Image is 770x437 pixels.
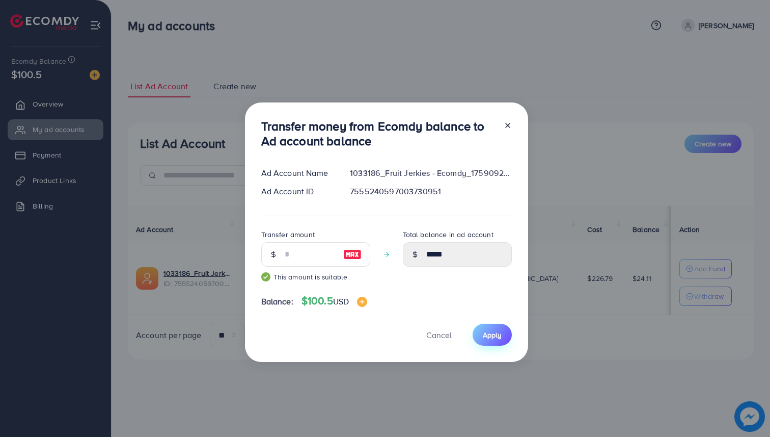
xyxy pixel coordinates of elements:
[342,167,519,179] div: 1033186_Fruit Jerkies - Ecomdy_1759092287468
[333,296,349,307] span: USD
[253,186,342,197] div: Ad Account ID
[342,186,519,197] div: 7555240597003730951
[261,296,293,307] span: Balance:
[261,272,270,281] img: guide
[403,229,493,240] label: Total balance in ad account
[261,229,315,240] label: Transfer amount
[483,330,502,340] span: Apply
[343,248,362,261] img: image
[414,324,464,346] button: Cancel
[301,295,367,307] h4: $100.5
[473,324,512,346] button: Apply
[261,272,370,282] small: This amount is suitable
[261,119,496,148] h3: Transfer money from Ecomdy balance to Ad account balance
[357,297,367,307] img: image
[253,167,342,179] div: Ad Account Name
[426,329,452,341] span: Cancel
